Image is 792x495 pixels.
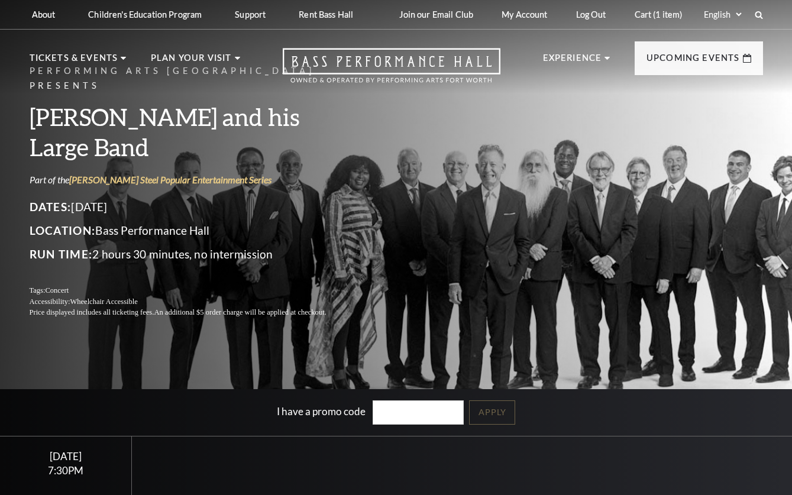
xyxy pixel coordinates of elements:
[299,9,353,20] p: Rent Bass Hall
[14,465,118,475] div: 7:30PM
[30,285,355,296] p: Tags:
[30,224,96,237] span: Location:
[30,173,355,186] p: Part of the
[30,198,355,216] p: [DATE]
[30,51,118,72] p: Tickets & Events
[30,307,355,318] p: Price displayed includes all ticketing fees.
[277,405,366,418] label: I have a promo code
[151,51,232,72] p: Plan Your Visit
[30,221,355,240] p: Bass Performance Hall
[30,245,355,264] p: 2 hours 30 minutes, no intermission
[30,102,355,162] h3: [PERSON_NAME] and his Large Band
[14,450,118,462] div: [DATE]
[30,247,93,261] span: Run Time:
[235,9,266,20] p: Support
[45,286,69,295] span: Concert
[30,296,355,308] p: Accessibility:
[646,51,740,72] p: Upcoming Events
[543,51,602,72] p: Experience
[702,9,743,20] select: Select:
[69,174,271,185] a: [PERSON_NAME] Steel Popular Entertainment Series
[32,9,56,20] p: About
[154,308,326,316] span: An additional $5 order charge will be applied at checkout.
[30,200,72,213] span: Dates:
[88,9,202,20] p: Children's Education Program
[70,297,137,306] span: Wheelchair Accessible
